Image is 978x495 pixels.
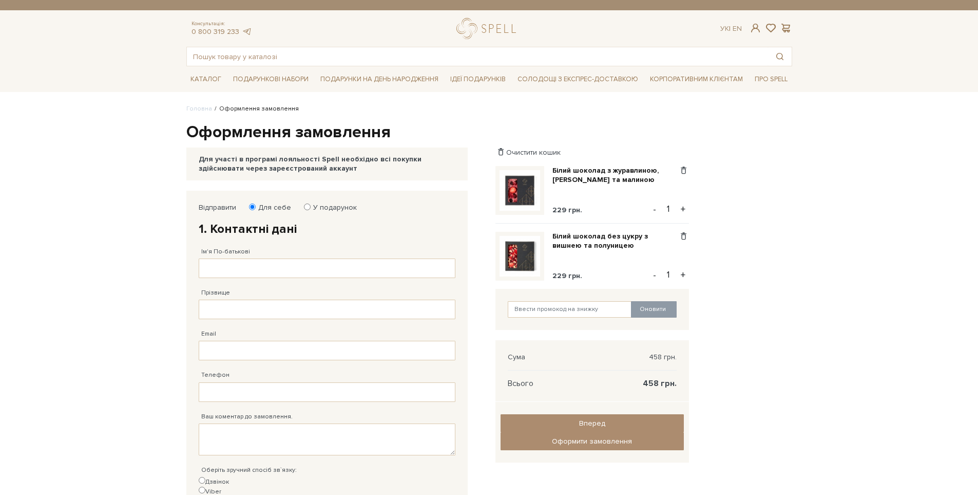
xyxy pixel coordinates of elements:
label: Дзвінок [199,477,229,487]
a: Головна [186,105,212,113]
img: Білий шоколад без цукру з вишнею та полуницею [500,236,540,277]
label: Email [201,329,216,339]
button: + [677,201,689,217]
button: - [649,267,660,283]
a: En [733,24,742,33]
span: Каталог [186,71,225,87]
h2: 1. Контактні дані [199,221,455,237]
label: Прізвище [201,288,230,298]
label: Ім'я По-батькові [201,247,250,256]
label: Оберіть зручний спосіб зв`язку: [201,466,297,475]
a: logo [456,18,521,39]
span: Про Spell [751,71,792,87]
span: Всього [508,379,533,388]
div: Очистити кошик [495,148,689,157]
a: Корпоративним клієнтам [646,70,747,88]
span: 458 грн. [649,353,677,362]
a: Білий шоколад з журавлиною, [PERSON_NAME] та малиною [552,166,678,185]
h1: Оформлення замовлення [186,122,792,143]
label: Ваш коментар до замовлення. [201,412,293,421]
a: 0 800 319 233 [191,27,239,36]
button: - [649,201,660,217]
span: 229 грн. [552,206,582,214]
div: Ук [720,24,742,33]
li: Оформлення замовлення [212,104,299,114]
span: Оформити замовлення [552,437,632,446]
label: Телефон [201,371,229,380]
a: Білий шоколад без цукру з вишнею та полуницею [552,232,678,250]
label: Для себе [252,203,291,212]
input: Дзвінок [199,477,205,484]
a: telegram [242,27,252,36]
span: Вперед [579,419,605,428]
span: | [729,24,731,33]
button: Оновити [631,301,677,318]
input: Для себе [249,204,256,210]
a: Солодощі з експрес-доставкою [513,70,642,88]
span: Подарунки на День народження [316,71,443,87]
span: Сума [508,353,525,362]
input: Ввести промокод на знижку [508,301,632,318]
input: Viber [199,487,205,493]
img: Білий шоколад з журавлиною, вишнею та малиною [500,170,540,211]
input: У подарунок [304,204,311,210]
button: Пошук товару у каталозі [768,47,792,66]
span: 458 грн. [643,379,677,388]
span: Консультація: [191,21,252,27]
span: 229 грн. [552,271,582,280]
button: + [677,267,689,283]
input: Пошук товару у каталозі [187,47,768,66]
span: Подарункові набори [229,71,313,87]
div: Для участі в програмі лояльності Spell необхідно всі покупки здійснювати через зареєстрований акк... [199,155,455,173]
label: Відправити [199,203,236,212]
span: Ідеї подарунків [446,71,510,87]
label: У подарунок [306,203,357,212]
